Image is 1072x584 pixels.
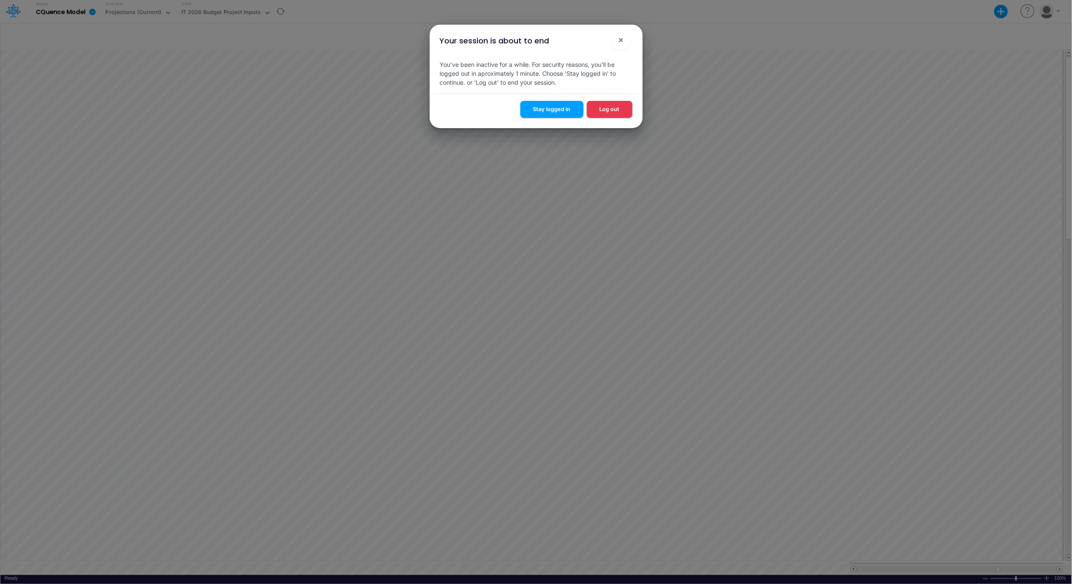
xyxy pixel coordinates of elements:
div: Your session is about to end [440,35,549,46]
button: Close [611,30,631,50]
button: Log out [587,101,632,117]
div: You've been inactive for a while. For security reasons, you'll be logged out in aproximately 1 mi... [433,53,639,94]
span: × [618,34,624,45]
button: Stay logged in [520,101,583,117]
